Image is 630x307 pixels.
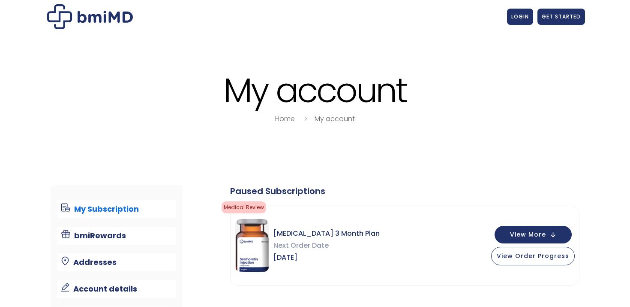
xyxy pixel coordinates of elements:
[507,9,533,25] a: LOGIN
[57,227,177,245] a: bmiRewards
[315,114,355,124] a: My account
[510,232,546,237] span: View More
[542,13,581,20] span: GET STARTED
[57,253,177,271] a: Addresses
[273,240,380,252] span: Next Order Date
[537,9,585,25] a: GET STARTED
[491,247,575,265] button: View Order Progress
[47,4,133,29] img: My account
[497,252,569,260] span: View Order Progress
[57,280,177,298] a: Account details
[57,200,177,218] a: My Subscription
[230,185,579,197] div: Paused Subscriptions
[45,72,585,109] h1: My account
[275,114,295,124] a: Home
[222,201,266,213] span: Medical Review
[273,252,380,264] span: [DATE]
[273,228,380,240] span: [MEDICAL_DATA] 3 Month Plan
[301,114,310,124] i: breadcrumbs separator
[495,226,572,243] button: View More
[511,13,529,20] span: LOGIN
